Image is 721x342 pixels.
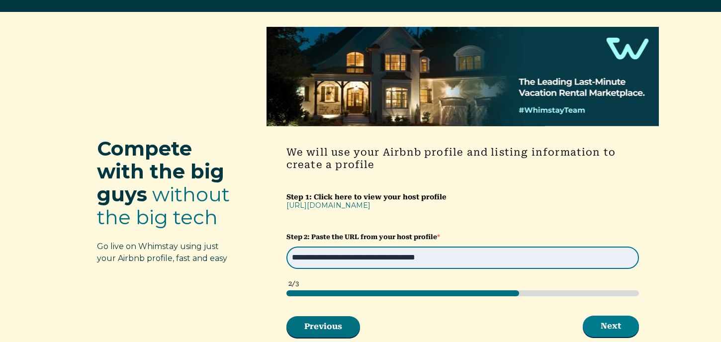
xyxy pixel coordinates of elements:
span: without the big tech [97,182,230,229]
button: Next [583,316,639,337]
div: 2/3 [288,279,639,289]
a: [URL][DOMAIN_NAME] [286,201,370,210]
span: Compete with the big guys [97,136,224,206]
button: Previous [286,316,360,337]
strong: Step 1: Click here to view your host profile [286,193,447,201]
div: page 2 of 3 [286,290,639,296]
span: Go live on Whimstay using just your Airbnb profile, fast and easy [97,242,227,263]
strong: Step 2: Paste the URL from your host profile [286,233,437,241]
h4: We will use your Airbnb profile and listing information to create a profile [286,146,639,171]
